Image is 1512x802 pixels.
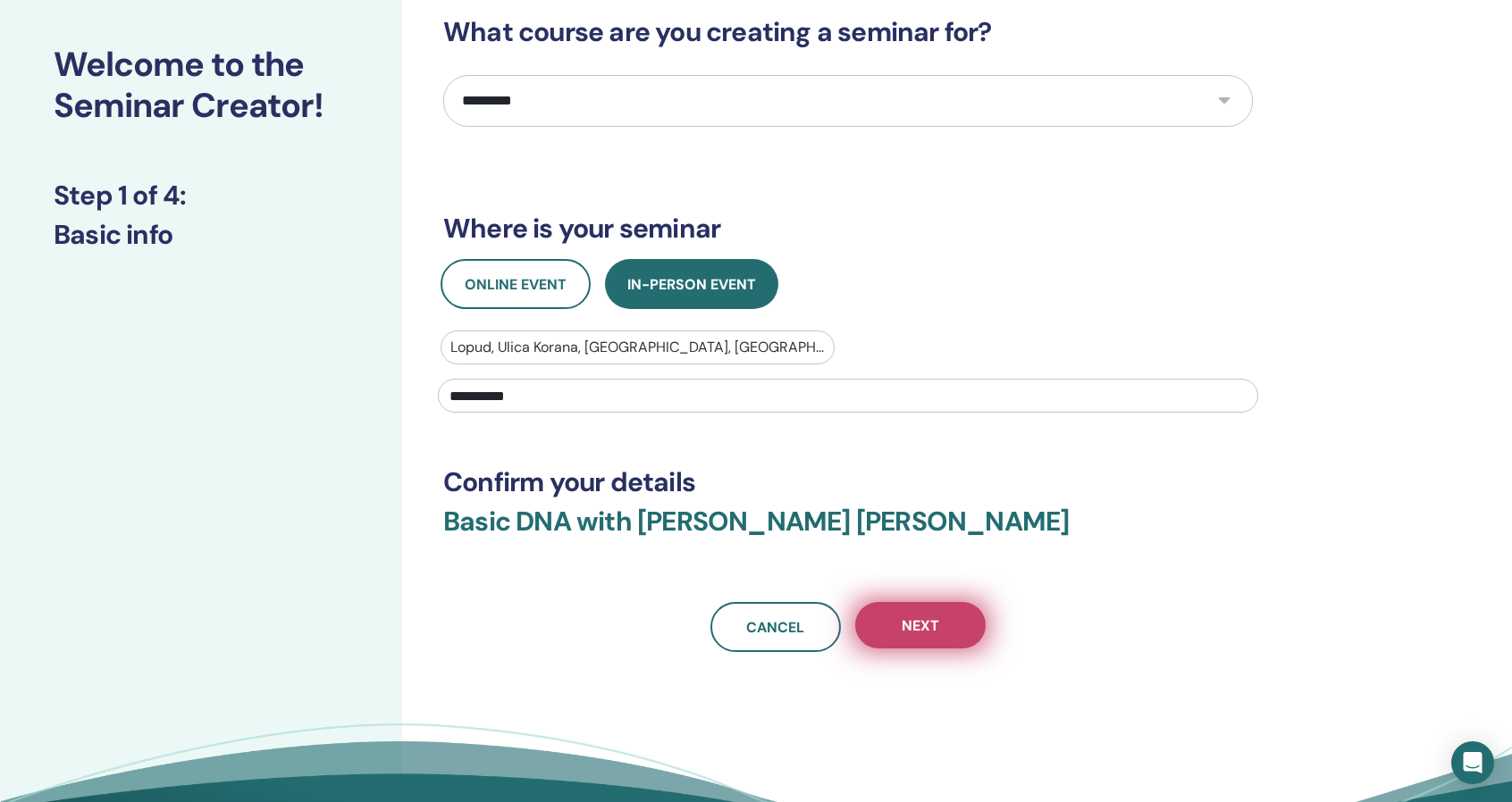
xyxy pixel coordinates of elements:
h3: Basic DNA with [PERSON_NAME] [PERSON_NAME] [443,505,1253,559]
h3: Where is your seminar [443,213,1253,245]
span: In-Person Event [627,275,756,294]
button: Next [855,602,986,648]
h3: Basic info [54,219,349,251]
span: Cancel [746,618,804,637]
h2: Welcome to the Seminar Creator! [54,45,349,126]
span: Online Event [465,275,567,294]
h3: What course are you creating a seminar for? [443,16,1253,48]
span: Next [902,616,939,635]
div: Open Intercom Messenger [1451,741,1494,784]
h3: Confirm your details [443,466,1253,498]
button: In-Person Event [605,259,778,309]
button: Online Event [441,259,591,309]
a: Cancel [710,602,841,652]
h3: Step 1 of 4 : [54,180,349,212]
